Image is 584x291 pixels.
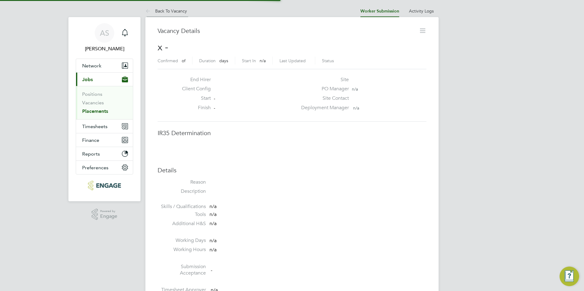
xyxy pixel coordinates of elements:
[76,73,133,86] button: Jobs
[82,91,102,97] a: Positions
[92,209,118,220] a: Powered byEngage
[100,209,117,214] span: Powered by
[560,267,579,286] button: Engage Resource Center
[145,8,187,14] a: Back To Vacancy
[82,63,101,69] span: Network
[214,105,215,111] span: -
[297,95,349,102] label: Site Contact
[158,166,426,174] h3: Details
[82,137,99,143] span: Finance
[158,203,206,210] label: Skills / Qualifications
[352,86,358,92] span: n/a
[297,105,349,111] label: Deployment Manager
[182,58,185,63] span: of
[100,29,109,37] span: AS
[360,9,399,14] a: Worker Submission
[82,151,100,157] span: Reports
[76,86,133,119] div: Jobs
[297,86,349,92] label: PO Manager
[322,58,334,63] label: Status
[76,181,133,190] a: Go to home page
[409,8,434,14] a: Activity Logs
[210,238,217,244] span: n/a
[88,181,121,190] img: carbonrecruitment-logo-retina.png
[219,58,228,63] span: days
[158,237,206,244] label: Working Days
[158,264,206,276] label: Submission Acceptance
[76,133,133,147] button: Finance
[100,214,117,219] span: Engage
[76,147,133,160] button: Reports
[210,247,217,253] span: n/a
[82,108,108,114] a: Placements
[158,188,206,195] label: Description
[76,161,133,174] button: Preferences
[76,120,133,133] button: Timesheets
[76,23,133,52] a: AS[PERSON_NAME]
[68,17,141,201] nav: Main navigation
[242,58,256,63] label: Start In
[177,95,211,102] label: Start
[177,86,211,92] label: Client Config
[82,165,108,171] span: Preferences
[82,77,93,82] span: Jobs
[158,27,410,35] h3: Vacancy Details
[158,246,206,253] label: Working Hours
[210,203,217,210] span: n/a
[76,45,133,52] span: Avais Sabir
[82,124,108,129] span: Timesheets
[279,58,306,63] label: Last Updated
[211,267,212,273] span: -
[177,77,211,83] label: End Hirer
[158,221,206,227] label: Additional H&S
[158,211,206,218] label: Tools
[214,96,215,101] span: -
[158,129,426,137] h3: IR35 Determination
[353,105,359,111] span: n/a
[158,58,178,63] label: Confirmed
[82,100,104,106] a: Vacancies
[158,179,206,185] label: Reason
[210,211,217,217] span: n/a
[199,58,216,63] label: Duration
[177,105,211,111] label: Finish
[260,58,266,63] span: n/a
[210,221,217,227] span: n/a
[158,41,168,53] span: x -
[297,77,349,83] label: Site
[76,59,133,72] button: Network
